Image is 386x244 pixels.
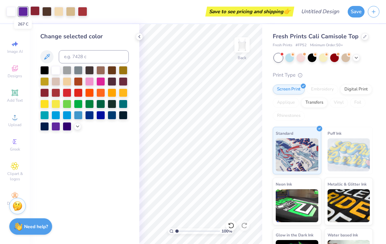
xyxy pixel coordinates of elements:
div: Foil [350,98,366,108]
div: Applique [273,98,299,108]
div: Digital Print [340,85,372,94]
div: Print Type [273,71,373,79]
div: Change selected color [40,32,129,41]
img: Metallic & Glitter Ink [328,189,370,222]
span: Fresh Prints Cali Camisole Top [273,32,359,40]
input: Untitled Design [296,5,344,18]
span: Minimum Order: 50 + [310,43,343,48]
img: Standard [276,138,318,171]
span: Neon Ink [276,181,292,188]
img: Neon Ink [276,189,318,222]
div: Screen Print [273,85,305,94]
div: Back [238,55,246,61]
div: Vinyl [330,98,348,108]
span: Designs [8,73,22,79]
strong: Need help? [24,224,48,230]
img: Puff Ink [328,138,370,171]
div: 267 C [14,19,32,29]
span: Standard [276,130,293,137]
span: Clipart & logos [3,171,26,182]
div: Transfers [301,98,328,108]
div: Rhinestones [273,111,305,121]
span: Metallic & Glitter Ink [328,181,367,188]
span: Decorate [7,201,23,206]
span: 100 % [222,228,232,234]
span: 👉 [283,7,291,15]
div: Save to see pricing and shipping [207,7,293,17]
span: Water based Ink [328,231,358,238]
span: Fresh Prints [273,43,292,48]
span: Upload [8,122,21,127]
input: e.g. 7428 c [59,50,129,63]
span: Image AI [7,49,23,54]
span: Add Text [7,98,23,103]
img: Back [235,38,249,52]
span: Puff Ink [328,130,341,137]
span: Greek [10,147,20,152]
div: Embroidery [307,85,338,94]
span: # FP52 [296,43,307,48]
button: Save [348,6,365,17]
span: Glow in the Dark Ink [276,231,313,238]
